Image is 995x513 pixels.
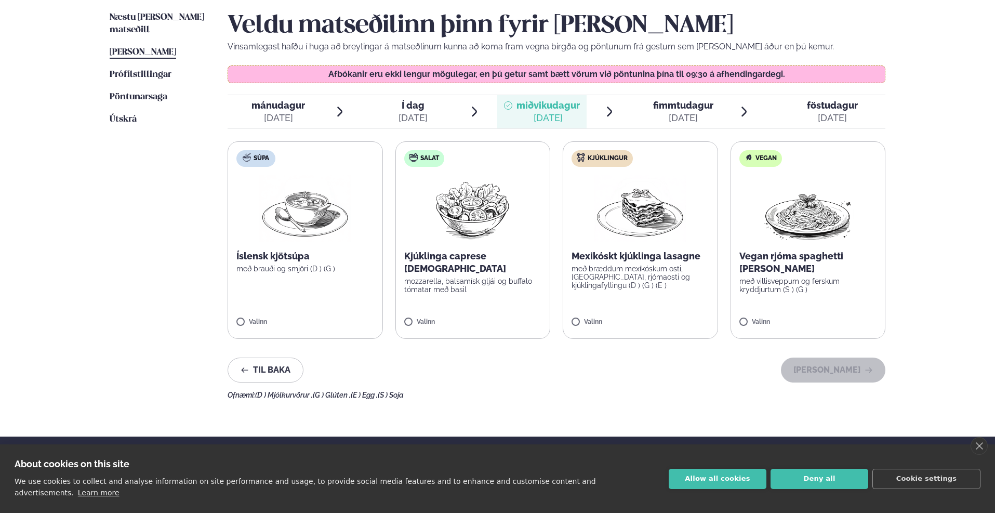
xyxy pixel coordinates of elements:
[807,112,858,124] div: [DATE]
[351,391,378,399] span: (E ) Egg ,
[807,100,858,111] span: föstudagur
[971,437,988,455] a: close
[110,48,176,57] span: [PERSON_NAME]
[399,99,428,112] span: Í dag
[588,154,628,163] span: Kjúklingur
[404,250,542,275] p: Kjúklinga caprese [DEMOGRAPHIC_DATA]
[110,70,171,79] span: Prófílstillingar
[254,154,269,163] span: Súpa
[420,154,439,163] span: Salat
[669,469,766,489] button: Allow all cookies
[236,250,374,262] p: Íslensk kjötsúpa
[755,154,777,163] span: Vegan
[516,112,580,124] div: [DATE]
[577,153,585,162] img: chicken.svg
[110,91,167,103] a: Pöntunarsaga
[653,112,713,124] div: [DATE]
[313,391,351,399] span: (G ) Glúten ,
[427,175,519,242] img: Salad.png
[238,70,875,78] p: Afbókanir eru ekki lengur mögulegar, en þú getur samt bætt vörum við pöntunina þína til 09:30 á a...
[243,153,251,162] img: soup.svg
[516,100,580,111] span: miðvikudagur
[110,69,171,81] a: Prófílstillingar
[572,250,709,262] p: Mexikóskt kjúklinga lasagne
[228,391,885,399] div: Ofnæmi:
[228,41,885,53] p: Vinsamlegast hafðu í huga að breytingar á matseðlinum kunna að koma fram vegna birgða og pöntunum...
[110,46,176,59] a: [PERSON_NAME]
[739,250,877,275] p: Vegan rjóma spaghetti [PERSON_NAME]
[228,358,303,383] button: Til baka
[762,175,854,242] img: Spagetti.png
[378,391,404,399] span: (S ) Soja
[771,469,868,489] button: Deny all
[15,458,129,469] strong: About cookies on this site
[872,469,980,489] button: Cookie settings
[781,358,885,383] button: [PERSON_NAME]
[228,11,885,41] h2: Veldu matseðilinn þinn fyrir [PERSON_NAME]
[78,489,120,497] a: Learn more
[404,277,542,294] p: mozzarella, balsamísk gljái og buffalo tómatar með basil
[739,277,877,294] p: með villisveppum og ferskum kryddjurtum (S ) (G )
[110,93,167,101] span: Pöntunarsaga
[110,11,207,36] a: Næstu [PERSON_NAME] matseðill
[110,13,204,34] span: Næstu [PERSON_NAME] matseðill
[409,153,418,162] img: salad.svg
[259,175,351,242] img: Soup.png
[110,115,137,124] span: Útskrá
[110,113,137,126] a: Útskrá
[745,153,753,162] img: Vegan.svg
[251,100,305,111] span: mánudagur
[572,265,709,290] p: með bræddum mexíkóskum osti, [GEOGRAPHIC_DATA], rjómaosti og kjúklingafyllingu (D ) (G ) (E )
[594,175,686,242] img: Lasagna.png
[15,477,596,497] p: We use cookies to collect and analyse information on site performance and usage, to provide socia...
[653,100,713,111] span: fimmtudagur
[399,112,428,124] div: [DATE]
[236,265,374,273] p: með brauði og smjöri (D ) (G )
[251,112,305,124] div: [DATE]
[255,391,313,399] span: (D ) Mjólkurvörur ,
